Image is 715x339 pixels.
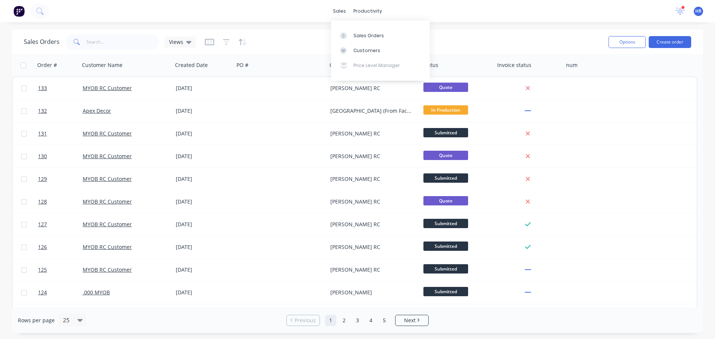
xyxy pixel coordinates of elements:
div: [DATE] [176,221,231,228]
a: MYOB RC Customer [83,221,132,228]
span: Next [404,317,416,324]
div: [PERSON_NAME] [330,289,413,296]
span: Submitted [423,128,468,137]
span: Quote [423,83,468,92]
a: Apex Decor [83,107,111,114]
span: HR [695,8,702,15]
div: [DATE] [176,84,231,92]
a: 131 [38,122,83,145]
img: Factory [13,6,25,17]
div: Created Date [175,61,208,69]
span: Submitted [423,242,468,251]
span: Submitted [423,287,468,296]
div: Status [423,61,438,69]
div: [DATE] [176,266,231,274]
a: MYOB RC Customer [83,175,132,182]
a: 128 [38,191,83,213]
a: 127 [38,213,83,236]
div: num [566,61,578,69]
span: 131 [38,130,47,137]
span: Rows per page [18,317,55,324]
a: Page 5 [379,315,390,326]
div: [PERSON_NAME] RC [330,243,413,251]
div: Sales Orders [353,32,384,39]
div: [DATE] [176,130,231,137]
a: .000 MYOB [83,289,110,296]
a: 129 [38,168,83,190]
ul: Pagination [283,315,432,326]
div: [PERSON_NAME] RC [330,84,413,92]
a: MYOB RC Customer [83,243,132,250]
span: 133 [38,84,47,92]
span: 128 [38,198,47,205]
a: Next page [395,317,428,324]
span: 132 [38,107,47,115]
span: Submitted [423,173,468,183]
a: Page 3 [352,315,363,326]
a: 126 [38,236,83,258]
button: Create order [649,36,691,48]
a: Page 2 [339,315,350,326]
div: Order # [37,61,57,69]
span: Submitted [423,264,468,274]
span: 125 [38,266,47,274]
input: Search... [86,35,159,49]
a: MYOB RC Customer [83,266,132,273]
h1: Sales Orders [24,38,60,45]
div: Created By [330,61,357,69]
div: [PERSON_NAME] RC [330,266,413,274]
span: Previous [295,317,316,324]
a: MYOB RC Customer [83,84,132,92]
a: 132 [38,100,83,122]
span: 127 [38,221,47,228]
div: [DATE] [176,198,231,205]
div: [DATE] [176,289,231,296]
a: 124 [38,281,83,304]
div: [PERSON_NAME] RC [330,175,413,183]
span: Quote [423,196,468,205]
span: 126 [38,243,47,251]
a: MYOB RC Customer [83,130,132,137]
a: Previous page [287,317,320,324]
div: sales [329,6,350,17]
a: 125 [38,259,83,281]
div: [PERSON_NAME] RC [330,198,413,205]
a: Page 1 is your current page [325,315,336,326]
span: Submitted [423,219,468,228]
span: 130 [38,153,47,160]
button: Options [608,36,646,48]
div: [PERSON_NAME] RC [330,221,413,228]
a: Page 4 [365,315,376,326]
div: [DATE] [176,107,231,115]
div: [GEOGRAPHIC_DATA] (From Factory) Loteria [330,107,413,115]
div: Customers [353,47,380,54]
span: 129 [38,175,47,183]
span: Quote [423,151,468,160]
a: 133 [38,77,83,99]
a: MYOB RC Customer [83,153,132,160]
div: Invoice status [497,61,531,69]
div: PO # [236,61,248,69]
div: [PERSON_NAME] RC [330,153,413,160]
a: 123 [38,304,83,326]
a: Customers [331,43,430,58]
span: Views [169,38,183,46]
a: Sales Orders [331,28,430,43]
a: MYOB RC Customer [83,198,132,205]
div: Customer Name [82,61,123,69]
a: 130 [38,145,83,167]
span: 124 [38,289,47,296]
div: [DATE] [176,243,231,251]
span: In Production [423,105,468,115]
div: [DATE] [176,153,231,160]
div: [DATE] [176,175,231,183]
div: productivity [350,6,386,17]
div: [PERSON_NAME] RC [330,130,413,137]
